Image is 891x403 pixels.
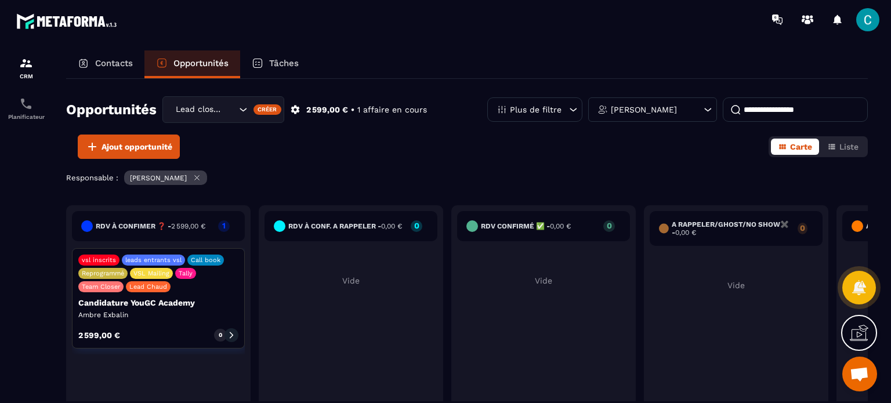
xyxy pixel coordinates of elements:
a: Contacts [66,50,144,78]
p: CRM [3,73,49,79]
p: Tâches [269,58,299,68]
p: [PERSON_NAME] [611,106,677,114]
img: formation [19,56,33,70]
p: Tally [179,270,193,277]
button: Carte [771,139,819,155]
h6: A RAPPELER/GHOST/NO SHOW✖️ - [672,220,792,237]
span: Ajout opportunité [102,141,172,153]
p: Lead Chaud [129,283,167,291]
div: Search for option [162,96,284,123]
p: VSL Mailing [133,270,169,277]
p: Ambre Exbalin [78,310,238,320]
p: Reprogrammé [82,270,124,277]
p: 0 [219,331,222,339]
p: • [351,104,354,115]
button: Liste [820,139,865,155]
p: 2 599,00 € [306,104,348,115]
img: logo [16,10,121,32]
div: Ouvrir le chat [842,357,877,391]
p: Vide [650,281,823,290]
a: Tâches [240,50,310,78]
p: Call book [191,256,220,264]
a: Opportunités [144,50,240,78]
p: Team Closer [82,283,120,291]
p: 0 [411,222,422,230]
a: schedulerschedulerPlanificateur [3,88,49,129]
img: scheduler [19,97,33,111]
span: 0,00 € [550,222,571,230]
h6: RDV à conf. A RAPPELER - [288,222,402,230]
p: Vide [457,276,630,285]
p: Opportunités [173,58,229,68]
p: Responsable : [66,173,118,182]
span: 2 599,00 € [171,222,205,230]
p: 2 599,00 € [78,331,120,339]
p: Plus de filtre [510,106,562,114]
span: Lead closing [173,103,224,116]
input: Search for option [224,103,236,116]
p: Vide [265,276,437,285]
h2: Opportunités [66,98,157,121]
p: vsl inscrits [82,256,116,264]
p: Planificateur [3,114,49,120]
h6: Rdv confirmé ✅ - [481,222,571,230]
p: 0 [603,222,615,230]
p: Contacts [95,58,133,68]
span: 0,00 € [381,222,402,230]
p: 0 [798,224,807,232]
p: leads entrants vsl [125,256,182,264]
span: Liste [839,142,859,151]
div: Créer [253,104,282,115]
p: 1 affaire en cours [357,104,427,115]
p: Candidature YouGC Academy [78,298,238,307]
button: Ajout opportunité [78,135,180,159]
p: [PERSON_NAME] [130,174,187,182]
span: 0,00 € [675,228,696,237]
span: Carte [790,142,812,151]
a: formationformationCRM [3,48,49,88]
h6: RDV à confimer ❓ - [96,222,205,230]
p: 1 [218,222,230,230]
